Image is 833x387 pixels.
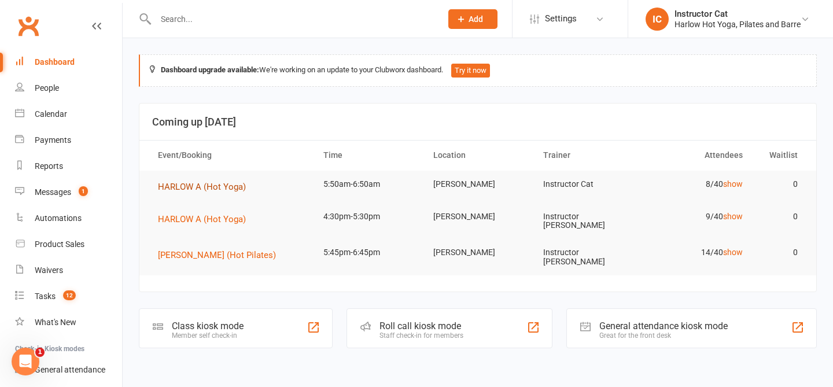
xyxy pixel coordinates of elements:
[35,213,82,223] div: Automations
[533,203,643,239] td: Instructor [PERSON_NAME]
[451,64,490,78] button: Try it now
[172,331,244,340] div: Member self check-in
[35,187,71,197] div: Messages
[643,171,753,198] td: 8/40
[15,205,122,231] a: Automations
[533,141,643,170] th: Trainer
[152,11,433,27] input: Search...
[161,65,259,74] strong: Dashboard upgrade available:
[646,8,669,31] div: IC
[599,320,728,331] div: General attendance kiosk mode
[15,231,122,257] a: Product Sales
[35,161,63,171] div: Reports
[35,365,105,374] div: General attendance
[753,141,808,170] th: Waitlist
[172,320,244,331] div: Class kiosk mode
[139,54,817,87] div: We're working on an update to your Clubworx dashboard.
[723,179,743,189] a: show
[15,283,122,309] a: Tasks 12
[313,239,423,266] td: 5:45pm-6:45pm
[423,141,533,170] th: Location
[643,239,753,266] td: 14/40
[379,331,463,340] div: Staff check-in for members
[674,9,801,19] div: Instructor Cat
[152,116,803,128] h3: Coming up [DATE]
[15,49,122,75] a: Dashboard
[643,141,753,170] th: Attendees
[599,331,728,340] div: Great for the front desk
[15,357,122,383] a: General attendance kiosk mode
[35,239,84,249] div: Product Sales
[753,203,808,230] td: 0
[545,6,577,32] span: Settings
[148,141,313,170] th: Event/Booking
[15,309,122,336] a: What's New
[35,135,71,145] div: Payments
[12,348,39,375] iframe: Intercom live chat
[313,171,423,198] td: 5:50am-6:50am
[35,109,67,119] div: Calendar
[158,248,284,262] button: [PERSON_NAME] (Hot Pilates)
[158,180,254,194] button: HARLOW A (Hot Yoga)
[643,203,753,230] td: 9/40
[533,171,643,198] td: Instructor Cat
[15,127,122,153] a: Payments
[35,318,76,327] div: What's New
[15,153,122,179] a: Reports
[448,9,497,29] button: Add
[35,83,59,93] div: People
[35,266,63,275] div: Waivers
[674,19,801,30] div: Harlow Hot Yoga, Pilates and Barre
[15,75,122,101] a: People
[533,239,643,275] td: Instructor [PERSON_NAME]
[753,239,808,266] td: 0
[423,203,533,230] td: [PERSON_NAME]
[158,214,246,224] span: HARLOW A (Hot Yoga)
[63,290,76,300] span: 12
[35,348,45,357] span: 1
[313,141,423,170] th: Time
[14,12,43,40] a: Clubworx
[35,292,56,301] div: Tasks
[313,203,423,230] td: 4:30pm-5:30pm
[15,101,122,127] a: Calendar
[158,212,254,226] button: HARLOW A (Hot Yoga)
[35,57,75,67] div: Dashboard
[423,171,533,198] td: [PERSON_NAME]
[723,212,743,221] a: show
[15,257,122,283] a: Waivers
[379,320,463,331] div: Roll call kiosk mode
[469,14,483,24] span: Add
[423,239,533,266] td: [PERSON_NAME]
[15,179,122,205] a: Messages 1
[723,248,743,257] a: show
[158,182,246,192] span: HARLOW A (Hot Yoga)
[158,250,276,260] span: [PERSON_NAME] (Hot Pilates)
[753,171,808,198] td: 0
[79,186,88,196] span: 1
